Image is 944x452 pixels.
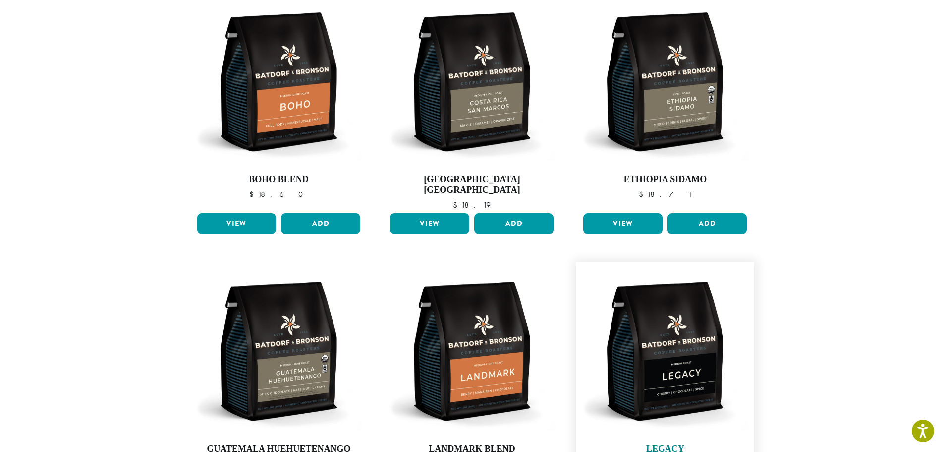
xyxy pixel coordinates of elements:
button: Add [281,213,360,234]
a: View [390,213,469,234]
span: $ [639,189,647,199]
a: View [197,213,277,234]
span: $ [249,189,258,199]
h4: [GEOGRAPHIC_DATA] [GEOGRAPHIC_DATA] [388,174,556,195]
h4: Ethiopia Sidamo [581,174,749,185]
button: Add [474,213,554,234]
img: BB-12oz-Landmark-Stock.webp [388,267,556,436]
bdi: 18.19 [453,200,491,210]
span: $ [453,200,461,210]
bdi: 18.60 [249,189,308,199]
button: Add [667,213,747,234]
img: BB-12oz-FTO-Guatemala-Huhutenango-Stock.webp [194,267,363,436]
h4: Boho Blend [195,174,363,185]
img: BB-12oz-Legacy-Stock.webp [581,267,749,436]
a: View [583,213,663,234]
bdi: 18.71 [639,189,692,199]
